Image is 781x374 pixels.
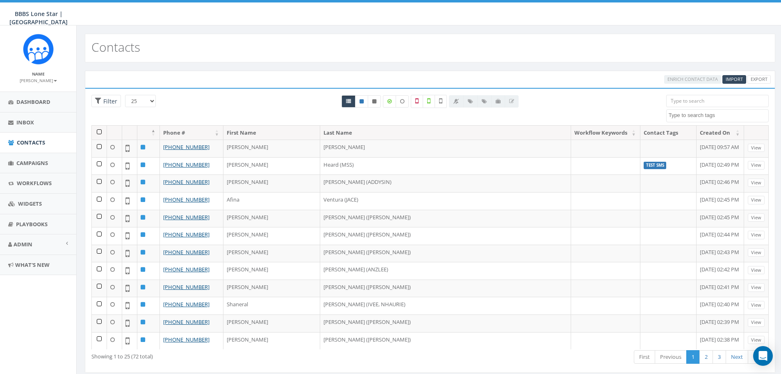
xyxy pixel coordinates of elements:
a: View [748,301,765,310]
label: Test SMS [644,162,667,169]
a: View [748,231,765,239]
textarea: Search [669,112,768,119]
a: [PERSON_NAME] [20,76,57,84]
a: Import [722,75,746,84]
td: [DATE] 02:42 PM [697,262,744,280]
a: First [634,350,655,364]
td: [PERSON_NAME] [223,262,320,280]
span: Advance Filter [91,95,121,108]
span: Widgets [18,200,42,207]
a: Active [355,95,368,108]
a: 3 [713,350,726,364]
a: View [748,161,765,170]
span: Dashboard [16,98,50,106]
h2: Contacts [91,40,140,54]
td: [DATE] 02:49 PM [697,157,744,175]
td: [PERSON_NAME] [223,332,320,350]
a: View [748,213,765,222]
div: Showing 1 to 25 (72 total) [91,349,367,360]
td: [DATE] 02:45 PM [697,192,744,210]
a: View [748,283,765,292]
td: [PERSON_NAME] [223,174,320,192]
td: [PERSON_NAME] [223,210,320,227]
th: Contact Tags [640,126,697,140]
span: Campaigns [16,159,48,167]
div: Open Intercom Messenger [753,346,773,366]
td: [DATE] 02:39 PM [697,314,744,332]
td: [PERSON_NAME] ([PERSON_NAME]) [320,332,571,350]
a: [PHONE_NUMBER] [163,178,209,186]
a: View [748,248,765,257]
a: [PHONE_NUMBER] [163,318,209,326]
img: Rally_Corp_Icon_1.png [23,34,54,64]
td: [DATE] 02:43 PM [697,245,744,262]
a: View [748,318,765,327]
a: [PHONE_NUMBER] [163,248,209,256]
a: [PHONE_NUMBER] [163,143,209,151]
th: First Name [223,126,320,140]
td: [PERSON_NAME] [223,314,320,332]
td: [PERSON_NAME] ([PERSON_NAME]) [320,245,571,262]
label: Validated [423,95,435,108]
label: Not Validated [435,95,447,108]
td: [DATE] 02:41 PM [697,280,744,297]
td: [PERSON_NAME] [223,227,320,245]
td: [DATE] 02:44 PM [697,227,744,245]
td: [PERSON_NAME] (IVEE, NHAURIE) [320,297,571,314]
a: 2 [699,350,713,364]
span: CSV files only [726,76,743,82]
td: [DATE] 02:40 PM [697,297,744,314]
a: [PHONE_NUMBER] [163,231,209,238]
th: Phone #: activate to sort column ascending [160,126,223,140]
td: [PERSON_NAME] (ADDYSIN) [320,174,571,192]
i: This phone number is subscribed and will receive texts. [360,99,364,104]
td: [PERSON_NAME] ([PERSON_NAME]) [320,227,571,245]
td: [PERSON_NAME] ([PERSON_NAME]) [320,314,571,332]
input: Type to search [666,95,769,107]
td: Shaneral [223,297,320,314]
a: [PHONE_NUMBER] [163,213,209,221]
span: Inbox [16,119,34,126]
span: What's New [15,261,50,268]
td: Afina [223,192,320,210]
td: Heard (MSS) [320,157,571,175]
small: Name [32,71,45,77]
td: [DATE] 09:57 AM [697,140,744,157]
a: Next [726,350,748,364]
a: [PHONE_NUMBER] [163,196,209,203]
a: [PHONE_NUMBER] [163,301,209,308]
a: View [748,336,765,344]
span: Playbooks [16,220,48,228]
a: [PHONE_NUMBER] [163,283,209,291]
a: View [748,266,765,275]
td: [DATE] 02:46 PM [697,174,744,192]
td: [PERSON_NAME] ([PERSON_NAME]) [320,280,571,297]
a: 1 [686,350,700,364]
td: [PERSON_NAME] ([PERSON_NAME]) [320,210,571,227]
a: View [748,196,765,204]
span: BBBS Lone Star | [GEOGRAPHIC_DATA] [9,10,68,26]
td: [DATE] 02:45 PM [697,210,744,227]
td: [DATE] 02:38 PM [697,332,744,350]
small: [PERSON_NAME] [20,78,57,83]
td: [PERSON_NAME] [223,280,320,297]
span: Workflows [17,179,52,187]
i: This phone number is unsubscribed and has opted-out of all texts. [372,99,376,104]
a: All contacts [342,95,355,108]
a: View [748,179,765,187]
label: Data Enriched [383,95,396,108]
a: Last [748,350,769,364]
a: Export [747,75,771,84]
label: Not a Mobile [411,95,423,108]
span: Filter [101,97,117,105]
a: Previous [655,350,687,364]
a: [PHONE_NUMBER] [163,336,209,343]
span: Admin [14,241,32,248]
th: Workflow Keywords: activate to sort column ascending [571,126,640,140]
label: Data not Enriched [396,95,409,108]
a: [PHONE_NUMBER] [163,161,209,168]
a: [PHONE_NUMBER] [163,266,209,273]
a: View [748,144,765,152]
td: [PERSON_NAME] [223,140,320,157]
td: Ventura (JACE) [320,192,571,210]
